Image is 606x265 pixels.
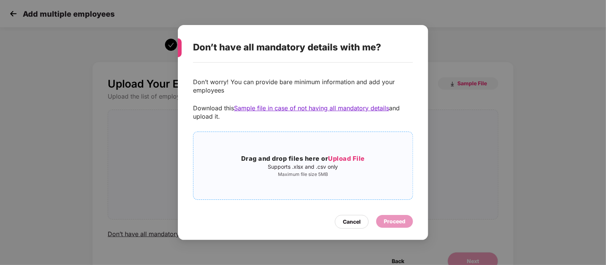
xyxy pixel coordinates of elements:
div: Cancel [343,218,361,226]
h3: Drag and drop files here or [193,154,413,164]
p: Don’t worry! You can provide bare minimum information and add your employees [193,78,413,94]
p: Maximum file size 5MB [193,171,413,177]
p: Supports .xlsx and .csv only [193,164,413,170]
span: Drag and drop files here orUpload FileSupports .xlsx and .csv onlyMaximum file size 5MB [193,132,413,199]
span: Upload File [328,155,365,162]
div: Don’t have all mandatory details with me? [193,33,395,62]
div: Proceed [384,217,405,226]
span: Sample file in case of not having all mandatory details [234,104,389,112]
p: Download this and upload it. [193,104,413,121]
